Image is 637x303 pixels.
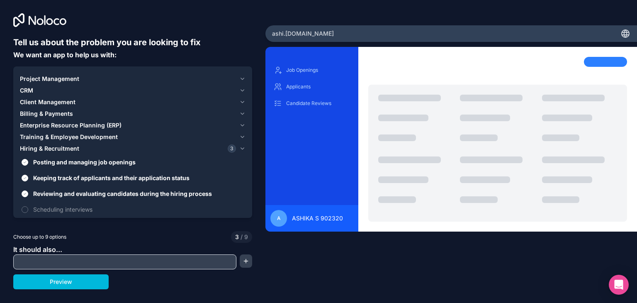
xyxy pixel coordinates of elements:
div: Open Intercom Messenger [609,275,629,295]
button: Reviewing and evaluating candidates during the hiring process [22,191,28,197]
span: Project Management [20,75,79,83]
button: Training & Employee Development [20,131,246,143]
span: Client Management [20,98,75,106]
p: Candidate Reviews [286,100,350,107]
div: Hiring & Recruitment3 [20,154,246,217]
span: Billing & Payments [20,110,73,118]
span: Reviewing and evaluating candidates during the hiring process [33,189,244,198]
button: Project Management [20,73,246,85]
button: CRM [20,85,246,96]
span: / [241,233,243,240]
span: Hiring & Recruitment [20,144,79,153]
button: Keeping track of applicants and their application status [22,175,28,181]
span: Enterprise Resource Planning (ERP) [20,121,122,130]
p: Applicants [286,83,350,90]
button: Client Management [20,96,246,108]
span: Keeping track of applicants and their application status [33,173,244,182]
h6: Tell us about the problem you are looking to fix [13,37,252,48]
span: ashi .[DOMAIN_NAME] [272,29,334,38]
span: A [277,215,281,222]
div: scrollable content [272,64,352,198]
span: It should also... [13,245,62,254]
span: Scheduling interviews [33,205,244,214]
button: Preview [13,274,109,289]
span: Posting and managing job openings [33,158,244,166]
button: Hiring & Recruitment3 [20,143,246,154]
button: Scheduling interviews [22,206,28,213]
span: 3 [228,144,236,153]
button: Billing & Payments [20,108,246,120]
p: Job Openings [286,67,350,73]
span: 3 [235,233,239,241]
button: Posting and managing job openings [22,159,28,166]
span: 9 [239,233,248,241]
button: Enterprise Resource Planning (ERP) [20,120,246,131]
span: We want an app to help us with: [13,51,117,59]
span: ASHIKA S 902320 [292,214,343,222]
span: Training & Employee Development [20,133,118,141]
span: Choose up to 9 options [13,233,66,241]
span: CRM [20,86,33,95]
